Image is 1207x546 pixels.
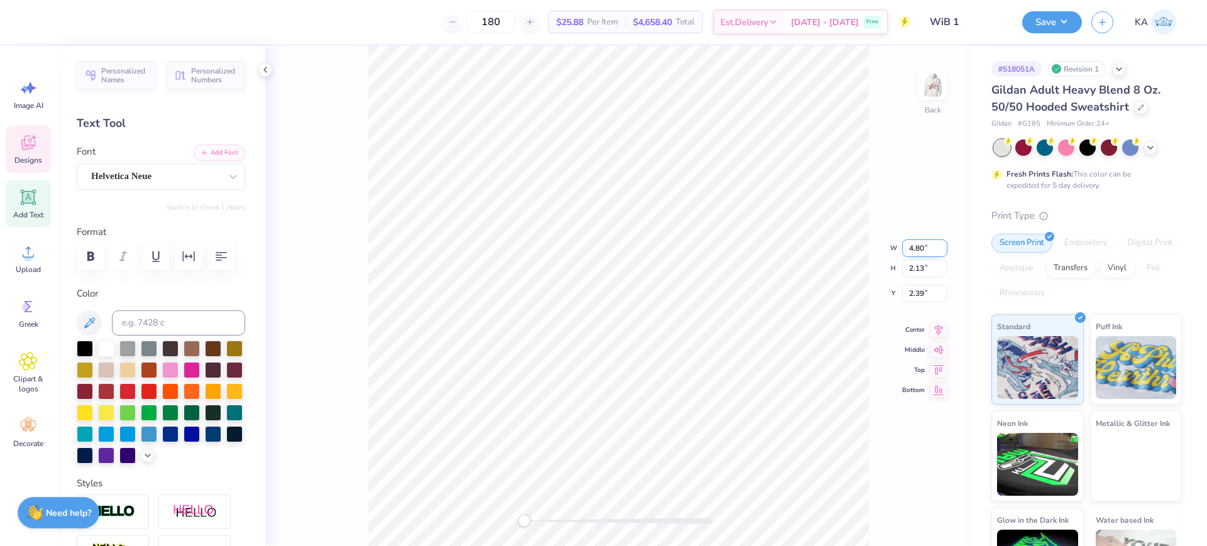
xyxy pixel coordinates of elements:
[1047,119,1110,129] span: Minimum Order: 24 +
[991,284,1052,303] div: Rhinestones
[1096,513,1154,527] span: Water based Ink
[902,345,925,355] span: Middle
[920,9,1013,35] input: Untitled Design
[991,61,1042,77] div: # 518051A
[676,16,695,29] span: Total
[1100,259,1135,278] div: Vinyl
[77,287,245,301] label: Color
[1151,9,1176,35] img: Kate Agsalon
[1045,259,1096,278] div: Transfers
[991,209,1182,223] div: Print Type
[902,365,925,375] span: Top
[91,505,135,519] img: Stroke
[46,507,91,519] strong: Need help?
[991,119,1011,129] span: Gildan
[997,336,1078,399] img: Standard
[866,18,878,26] span: Free
[791,16,859,29] span: [DATE] - [DATE]
[101,67,148,84] span: Personalized Names
[991,234,1052,253] div: Screen Print
[191,67,238,84] span: Personalized Numbers
[77,476,102,491] label: Styles
[1138,259,1168,278] div: Foil
[556,16,583,29] span: $25.88
[1120,234,1181,253] div: Digital Print
[1006,168,1161,191] div: This color can be expedited for 5 day delivery.
[77,61,155,90] button: Personalized Names
[77,225,245,239] label: Format
[167,202,245,212] button: Switch to Greek Letters
[1096,417,1170,430] span: Metallic & Glitter Ink
[1096,336,1177,399] img: Puff Ink
[902,325,925,335] span: Center
[16,265,41,275] span: Upload
[997,417,1028,430] span: Neon Ink
[1056,234,1116,253] div: Embroidery
[1096,433,1177,496] img: Metallic & Glitter Ink
[925,104,941,116] div: Back
[720,16,768,29] span: Est. Delivery
[19,319,38,329] span: Greek
[991,82,1160,114] span: Gildan Adult Heavy Blend 8 Oz. 50/50 Hooded Sweatshirt
[194,145,245,161] button: Add Font
[633,16,672,29] span: $4,658.40
[466,11,515,33] input: – –
[1135,15,1148,30] span: KA
[77,115,245,132] div: Text Tool
[1096,320,1122,333] span: Puff Ink
[14,155,42,165] span: Designs
[173,504,217,520] img: Shadow
[112,310,245,336] input: e.g. 7428 c
[997,513,1069,527] span: Glow in the Dark Ink
[1018,119,1040,129] span: # G185
[8,374,49,394] span: Clipart & logos
[902,385,925,395] span: Bottom
[13,439,43,449] span: Decorate
[13,210,43,220] span: Add Text
[587,16,618,29] span: Per Item
[14,101,43,111] span: Image AI
[518,515,531,527] div: Accessibility label
[997,433,1078,496] img: Neon Ink
[167,61,245,90] button: Personalized Numbers
[1048,61,1106,77] div: Revision 1
[991,259,1042,278] div: Applique
[1006,169,1073,179] strong: Fresh Prints Flash:
[77,145,96,159] label: Font
[920,73,945,98] img: Back
[1022,11,1082,33] button: Save
[1129,9,1182,35] a: KA
[997,320,1030,333] span: Standard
